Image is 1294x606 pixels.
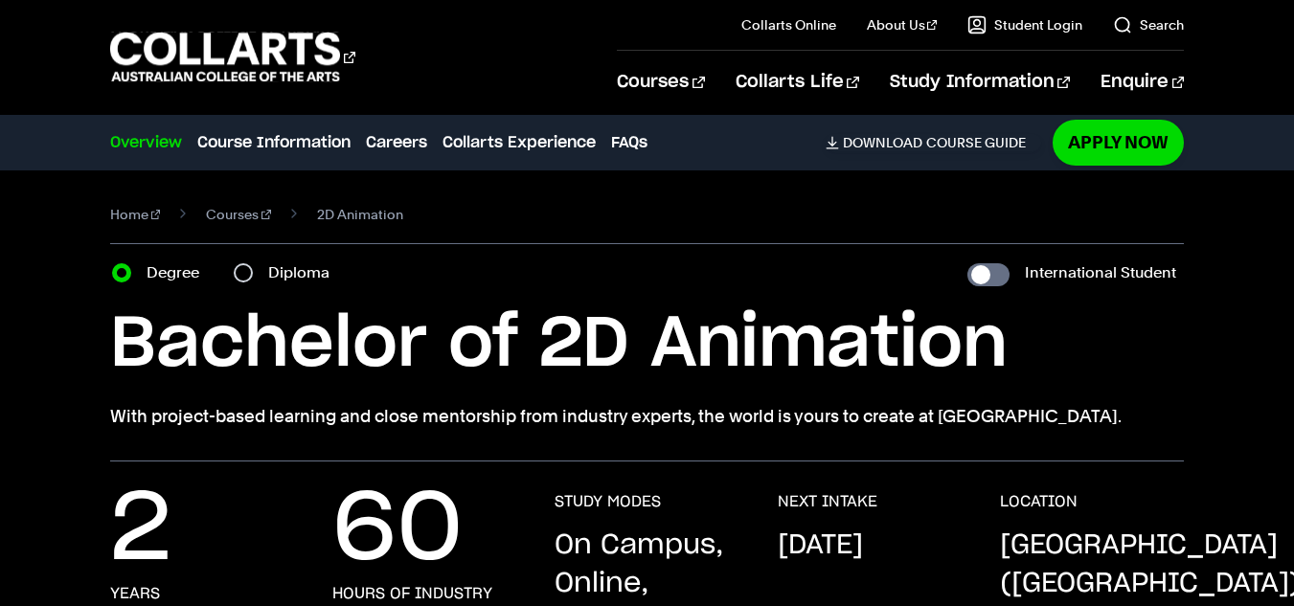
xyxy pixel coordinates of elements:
[268,259,341,286] label: Diploma
[110,30,355,84] div: Go to homepage
[147,259,211,286] label: Degree
[890,51,1070,114] a: Study Information
[778,527,863,565] p: [DATE]
[206,201,271,228] a: Courses
[843,134,922,151] span: Download
[366,131,427,154] a: Careers
[736,51,859,114] a: Collarts Life
[110,302,1184,388] h1: Bachelor of 2D Animation
[443,131,596,154] a: Collarts Experience
[317,201,403,228] span: 2D Animation
[110,492,171,569] p: 2
[967,15,1082,34] a: Student Login
[110,201,161,228] a: Home
[778,492,877,511] h3: NEXT INTAKE
[1113,15,1184,34] a: Search
[110,131,182,154] a: Overview
[741,15,836,34] a: Collarts Online
[332,492,463,569] p: 60
[1053,120,1184,165] a: Apply Now
[867,15,938,34] a: About Us
[197,131,351,154] a: Course Information
[611,131,647,154] a: FAQs
[110,403,1184,430] p: With project-based learning and close mentorship from industry experts, the world is yours to cre...
[1025,259,1176,286] label: International Student
[826,134,1041,151] a: DownloadCourse Guide
[110,584,160,603] h3: Years
[555,492,661,511] h3: STUDY MODES
[1000,492,1078,511] h3: LOCATION
[617,51,704,114] a: Courses
[1101,51,1184,114] a: Enquire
